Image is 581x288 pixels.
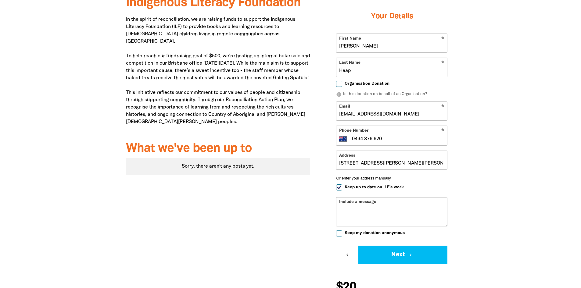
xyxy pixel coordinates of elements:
[441,128,444,134] i: Required
[336,81,342,87] input: Organisation Donation
[358,246,447,264] button: Next chevron_right
[336,91,447,98] p: Is this donation on behalf of an Organisation?
[336,246,358,264] button: chevron_left
[336,4,447,29] h3: Your Details
[126,16,310,133] p: In the spirit of reconciliation, we are raising funds to support the Indigenous Literacy Foundati...
[345,230,405,236] span: Keep my donation anonymous
[126,158,310,175] div: Paginated content
[126,142,310,155] h3: What we've been up to
[126,158,310,175] div: Sorry, there aren't any posts yet.
[408,252,413,258] i: chevron_right
[336,184,342,190] input: Keep up to date on ILF's work
[336,230,342,236] input: Keep my donation anonymous
[336,92,342,97] i: info
[345,81,389,87] span: Organisation Donation
[336,176,447,180] button: Or enter your address manually
[345,252,350,258] i: chevron_left
[345,184,404,190] span: Keep up to date on ILF's work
